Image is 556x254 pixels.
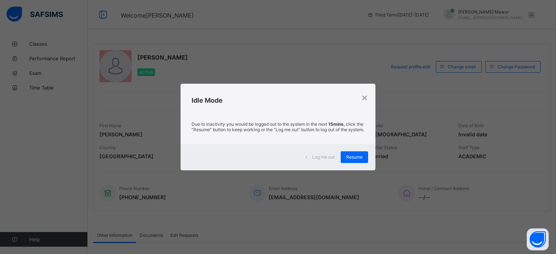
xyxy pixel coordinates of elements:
[312,154,335,160] span: Log me out
[192,96,364,104] h2: Idle Mode
[192,121,364,132] p: Due to inactivity you would be logged out to the system in the next , click the "Resume" button t...
[346,154,363,160] span: Resume
[361,91,368,103] div: ×
[527,228,549,250] button: Open asap
[328,121,344,127] strong: 15mins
